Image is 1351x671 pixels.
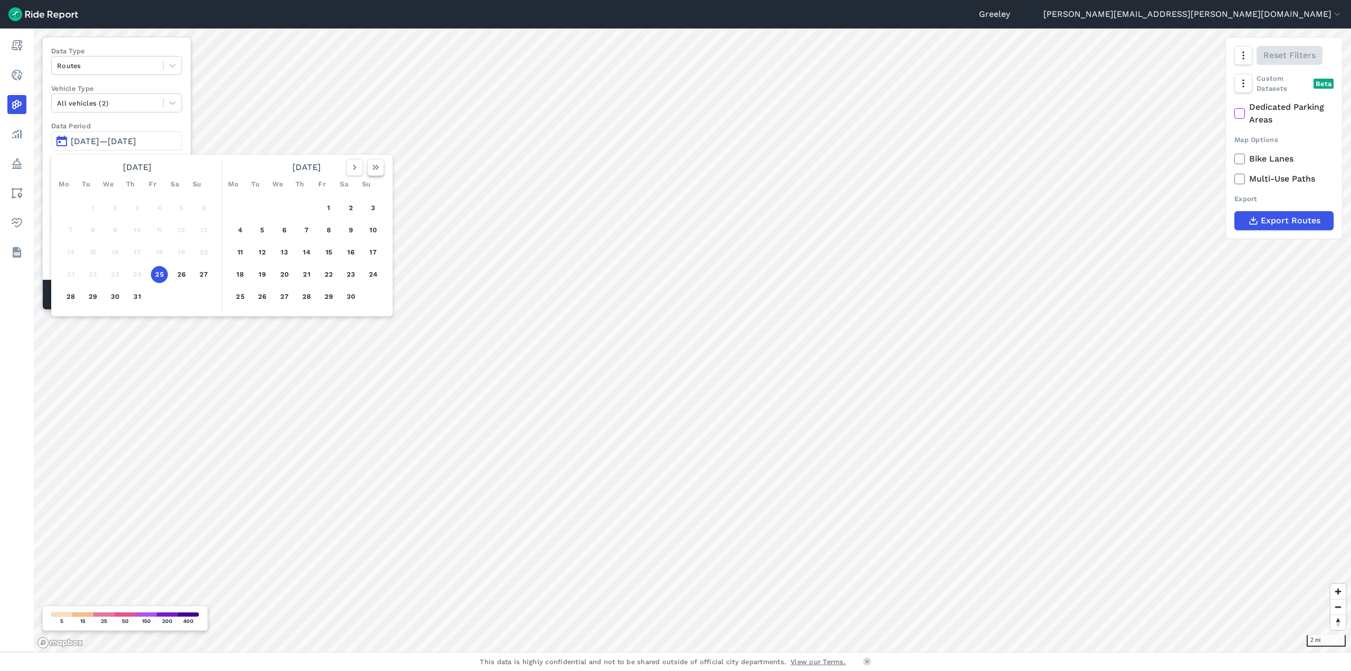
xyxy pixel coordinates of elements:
span: [DATE]—[DATE] [71,136,136,146]
div: Tu [247,176,264,193]
div: We [100,176,117,193]
button: 15 [84,244,101,261]
button: 28 [62,288,79,305]
button: 7 [62,222,79,239]
button: 11 [151,222,168,239]
div: Fr [144,176,161,193]
button: 9 [342,222,359,239]
button: 19 [173,244,190,261]
button: 19 [254,266,271,283]
span: Reset Filters [1263,49,1316,62]
div: 2 mi [1307,635,1346,647]
button: 1 [320,200,337,216]
button: 5 [254,222,271,239]
button: [DATE]—[DATE] [51,131,182,150]
label: Data Type [51,46,182,56]
div: Su [188,176,205,193]
div: [DATE] [225,159,388,176]
button: 1 [84,200,101,216]
button: 18 [232,266,249,283]
button: 20 [276,266,293,283]
button: 12 [254,244,271,261]
button: 13 [195,222,212,239]
a: Policy [7,154,26,173]
button: 22 [84,266,101,283]
button: 8 [84,222,101,239]
button: Zoom in [1330,584,1346,599]
button: 16 [342,244,359,261]
button: 27 [276,288,293,305]
button: 25 [232,288,249,305]
label: Dedicated Parking Areas [1234,101,1334,126]
button: 29 [320,288,337,305]
button: 21 [62,266,79,283]
button: 8 [320,222,337,239]
button: 29 [84,288,101,305]
button: 26 [173,266,190,283]
button: 24 [129,266,146,283]
button: 21 [298,266,315,283]
div: Mo [225,176,242,193]
label: Vehicle Type [51,83,182,93]
button: 14 [62,244,79,261]
button: 14 [298,244,315,261]
button: 25 [151,266,168,283]
button: 6 [195,200,212,216]
a: Report [7,36,26,55]
label: Data Period [51,121,182,131]
button: 4 [232,222,249,239]
button: 15 [320,244,337,261]
a: Datasets [7,243,26,262]
button: 5 [173,200,190,216]
img: Ride Report [8,7,78,21]
button: 13 [276,244,293,261]
button: 7 [298,222,315,239]
div: Sa [166,176,183,193]
button: 2 [107,200,123,216]
button: 23 [342,266,359,283]
button: 20 [195,244,212,261]
a: Heatmaps [7,95,26,114]
a: Mapbox logo [37,637,83,649]
div: Th [291,176,308,193]
button: 17 [365,244,382,261]
button: Export Routes [1234,211,1334,230]
button: 22 [320,266,337,283]
div: Map Options [1234,135,1334,145]
div: Export [1234,194,1334,204]
div: Beta [1314,79,1334,89]
div: Custom Datasets [1234,73,1334,93]
button: 16 [107,244,123,261]
button: 27 [195,266,212,283]
button: 3 [365,200,382,216]
a: Analyze [7,125,26,144]
button: 18 [151,244,168,261]
a: View our Terms. [791,657,846,667]
button: 26 [254,288,271,305]
button: 9 [107,222,123,239]
button: 3 [129,200,146,216]
button: 17 [129,244,146,261]
button: Reset Filters [1257,46,1323,65]
a: Areas [7,184,26,203]
button: 28 [298,288,315,305]
button: 24 [365,266,382,283]
a: Realtime [7,65,26,84]
canvas: Map [34,29,1351,652]
button: 2 [342,200,359,216]
div: Matched Trips [43,280,191,309]
div: Th [122,176,139,193]
button: 4 [151,200,168,216]
div: Su [358,176,375,193]
div: We [269,176,286,193]
button: 6 [276,222,293,239]
button: 30 [107,288,123,305]
button: Zoom out [1330,599,1346,615]
div: Tu [78,176,94,193]
button: 10 [129,222,146,239]
label: Multi-Use Paths [1234,173,1334,185]
div: Sa [336,176,353,193]
button: 30 [342,288,359,305]
a: Health [7,213,26,232]
div: Fr [313,176,330,193]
